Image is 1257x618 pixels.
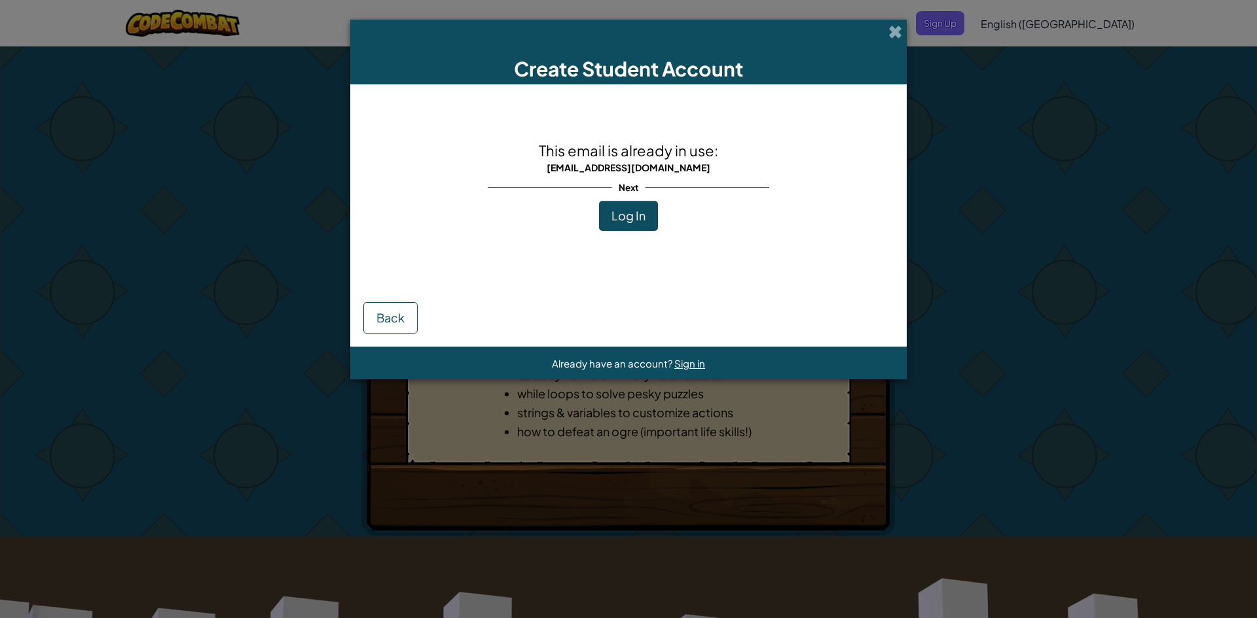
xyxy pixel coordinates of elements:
[674,357,705,369] a: Sign in
[363,302,418,334] button: Back
[514,56,743,81] span: Create Student Account
[611,208,646,223] span: Log In
[552,357,674,369] span: Already have an account?
[376,310,405,325] span: Back
[599,201,658,231] button: Log In
[612,178,646,197] span: Next
[539,141,718,160] span: This email is already in use:
[547,162,710,173] span: [EMAIL_ADDRESS][DOMAIN_NAME]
